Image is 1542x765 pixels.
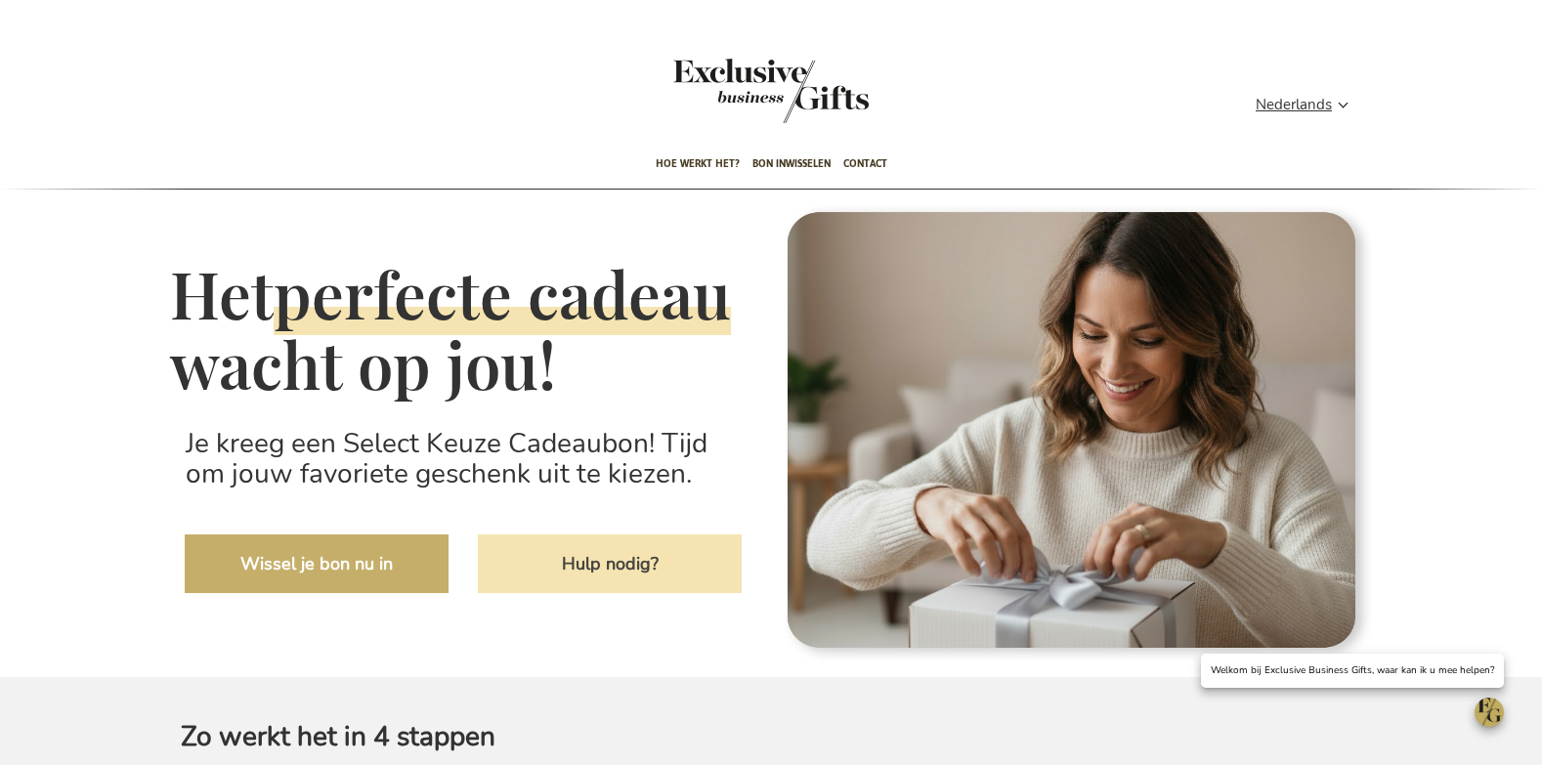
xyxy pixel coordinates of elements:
[170,329,756,400] div: wacht op jou!
[1256,94,1332,116] span: Nederlands
[786,204,1372,662] img: Firefly_Gemini_Flash_make_it_a_white_cardboard_box_196060_round_letterbox
[170,413,756,505] h2: Je kreeg een Select Keuze Cadeaubon! Tijd om jouw favoriete geschenk uit te kiezen.
[478,534,742,593] a: Hulp nodig?
[752,141,831,187] span: Bon inwisselen
[170,259,756,399] h1: Het
[274,251,731,335] span: perfecte cadeau
[656,141,740,187] span: Hoe werkt het?
[1256,94,1361,116] div: Nederlands
[843,141,887,187] span: Contact
[185,534,449,593] a: Wissel je bon nu in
